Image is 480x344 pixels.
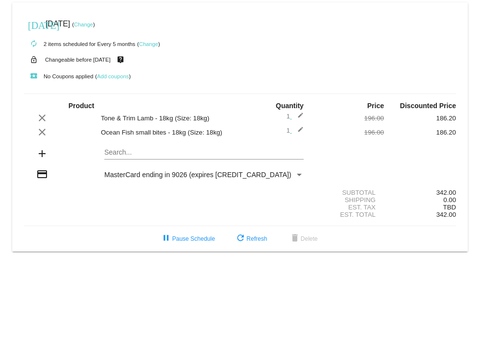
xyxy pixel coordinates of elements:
span: Pause Schedule [160,235,215,242]
div: Ocean Fish small bites - 18kg (Size: 18kg) [96,129,240,136]
small: ( ) [95,73,131,79]
mat-icon: [DATE] [28,19,40,30]
span: 0.00 [443,196,456,204]
small: No Coupons applied [24,73,93,79]
div: Est. Tax [312,204,384,211]
mat-icon: pause [160,233,172,245]
a: Change [139,41,158,47]
mat-icon: live_help [115,53,126,66]
mat-select: Payment Method [104,171,304,179]
small: Changeable before [DATE] [45,57,111,63]
div: Subtotal [312,189,384,196]
a: Change [74,22,93,27]
span: 342.00 [436,211,456,218]
input: Search... [104,149,304,157]
button: Delete [281,230,326,248]
div: Tone & Trim Lamb - 18kg (Size: 18kg) [96,115,240,122]
div: Est. Total [312,211,384,218]
a: Add coupons [97,73,129,79]
mat-icon: edit [292,126,304,138]
mat-icon: edit [292,112,304,124]
button: Refresh [227,230,275,248]
mat-icon: lock_open [28,53,40,66]
div: 186.20 [384,129,456,136]
strong: Quantity [276,102,304,110]
small: ( ) [137,41,160,47]
span: MasterCard ending in 9026 (expires [CREDIT_CARD_DATA]) [104,171,291,179]
mat-icon: add [36,148,48,160]
button: Pause Schedule [152,230,222,248]
span: 1 [287,127,304,134]
strong: Product [69,102,95,110]
span: 1 [287,113,304,120]
div: Shipping [312,196,384,204]
span: TBD [443,204,456,211]
span: Refresh [235,235,267,242]
mat-icon: delete [289,233,301,245]
mat-icon: refresh [235,233,246,245]
div: 186.20 [384,115,456,122]
div: 196.00 [312,129,384,136]
div: 342.00 [384,189,456,196]
strong: Price [367,102,384,110]
mat-icon: local_play [28,70,40,82]
div: 196.00 [312,115,384,122]
mat-icon: autorenew [28,38,40,50]
span: Delete [289,235,318,242]
small: ( ) [72,22,95,27]
mat-icon: clear [36,126,48,138]
small: 2 items scheduled for Every 5 months [24,41,135,47]
mat-icon: clear [36,112,48,124]
strong: Discounted Price [400,102,456,110]
mat-icon: credit_card [36,168,48,180]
